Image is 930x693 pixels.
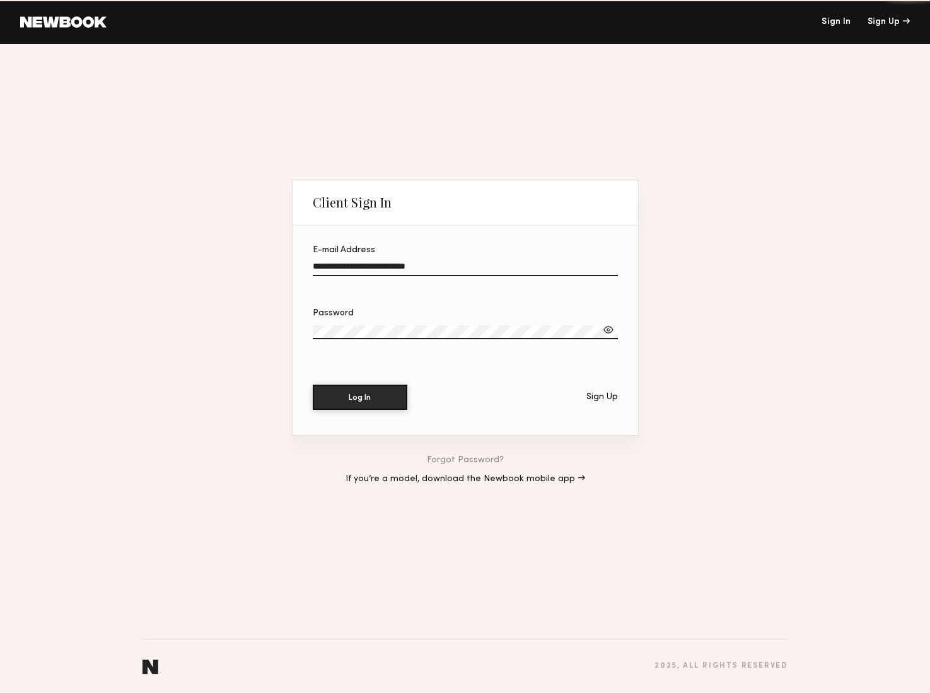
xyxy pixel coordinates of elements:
[313,195,392,210] div: Client Sign In
[313,325,618,339] input: Password
[868,18,910,26] div: Sign Up
[313,309,618,318] div: Password
[313,262,618,276] input: E-mail Address
[427,456,504,465] a: Forgot Password?
[822,18,851,26] a: Sign In
[346,475,585,484] a: If you’re a model, download the Newbook mobile app →
[313,246,618,255] div: E-mail Address
[313,385,407,410] button: Log In
[654,662,788,670] div: 2025 , all rights reserved
[586,393,618,402] div: Sign Up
